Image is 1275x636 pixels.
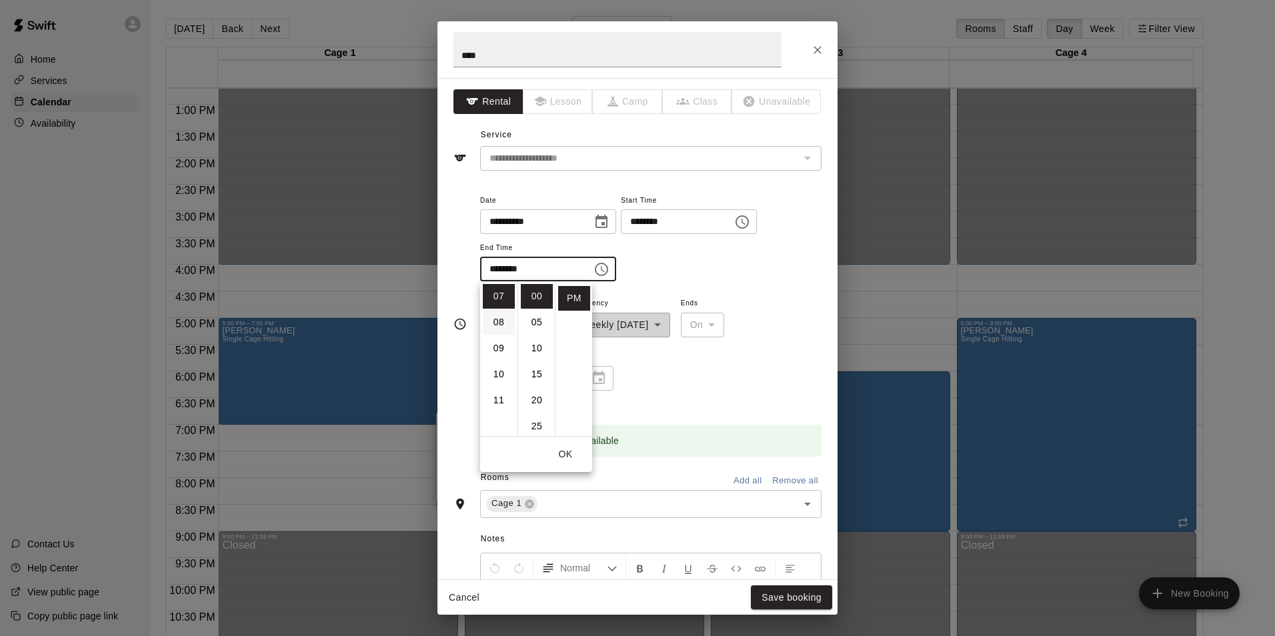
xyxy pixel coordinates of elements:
[483,556,506,580] button: Undo
[629,556,652,580] button: Format Bold
[653,556,676,580] button: Format Italics
[480,239,616,257] span: End Time
[749,556,772,580] button: Insert Link
[481,529,822,550] span: Notes
[443,585,485,610] button: Cancel
[453,317,467,331] svg: Timing
[523,89,593,114] span: The type of an existing booking cannot be changed
[486,497,527,510] span: Cage 1
[732,89,822,114] span: The type of an existing booking cannot be changed
[453,89,523,114] button: Rental
[521,414,553,439] li: 25 minutes
[681,295,725,313] span: Ends
[560,561,607,575] span: Normal
[588,256,615,283] button: Choose time, selected time is 7:00 PM
[555,281,592,436] ul: Select meridiem
[483,362,515,387] li: 10 hours
[521,284,553,309] li: 0 minutes
[621,192,757,210] span: Start Time
[572,295,670,313] span: Frequency
[544,442,587,467] button: OK
[453,151,467,165] svg: Service
[483,336,515,361] li: 9 hours
[663,89,733,114] span: The type of an existing booking cannot be changed
[769,471,822,491] button: Remove all
[521,336,553,361] li: 10 minutes
[536,556,623,580] button: Formatting Options
[779,556,802,580] button: Left Align
[806,38,830,62] button: Close
[480,192,616,210] span: Date
[729,209,756,235] button: Choose time, selected time is 6:00 PM
[558,286,590,311] li: PM
[483,310,515,335] li: 8 hours
[521,362,553,387] li: 15 minutes
[521,388,553,413] li: 20 minutes
[453,497,467,511] svg: Rooms
[726,471,769,491] button: Add all
[483,284,515,309] li: 7 hours
[677,556,700,580] button: Format Underline
[481,130,512,139] span: Service
[588,209,615,235] button: Choose date, selected date is Oct 8, 2025
[480,146,822,171] div: The service of an existing booking cannot be changed
[681,313,725,337] div: On
[725,556,748,580] button: Insert Code
[480,281,517,436] ul: Select hours
[483,388,515,413] li: 11 hours
[521,310,553,335] li: 5 minutes
[701,556,724,580] button: Format Strikethrough
[517,281,555,436] ul: Select minutes
[507,556,530,580] button: Redo
[798,495,817,513] button: Open
[593,89,663,114] span: The type of an existing booking cannot be changed
[481,473,509,482] span: Rooms
[486,496,537,512] div: Cage 1
[751,585,832,610] button: Save booking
